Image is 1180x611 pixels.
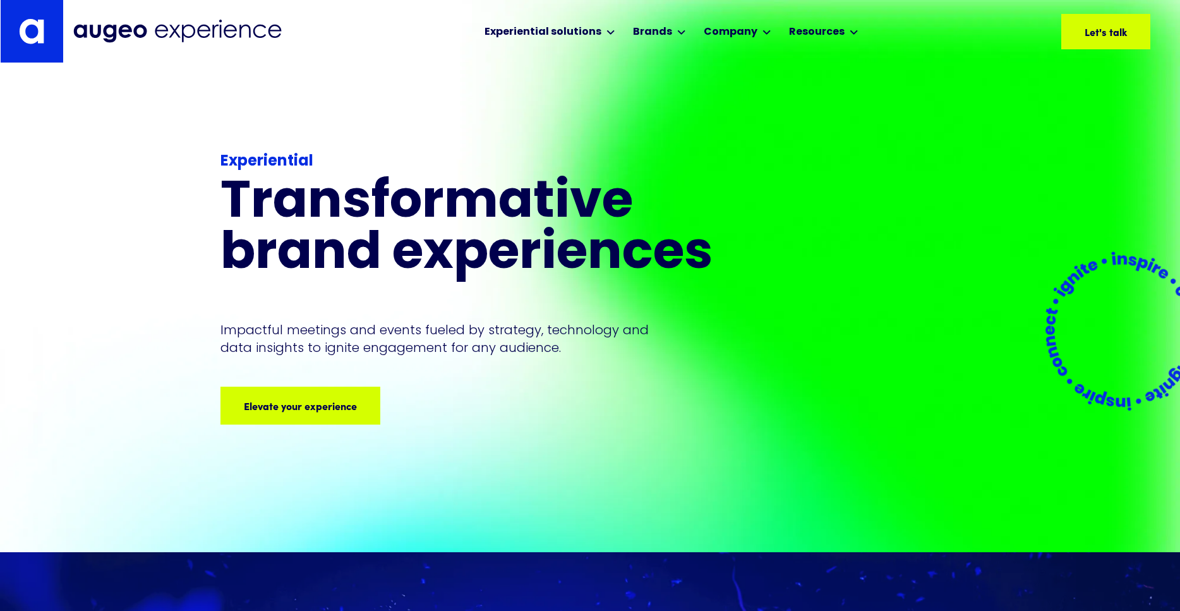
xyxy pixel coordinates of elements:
a: Elevate your experience [220,387,380,425]
div: Brands [633,25,672,40]
div: Experiential solutions [485,25,601,40]
h1: Transformative brand experiences [220,178,766,281]
p: Impactful meetings and events fueled by strategy, technology and data insights to ignite engageme... [220,321,655,356]
img: Augeo's "a" monogram decorative logo in white. [19,18,44,44]
img: Augeo Experience business unit full logo in midnight blue. [73,20,282,43]
div: Company [704,25,757,40]
a: Let's talk [1061,14,1150,49]
div: Resources [789,25,845,40]
div: Experiential [220,150,766,173]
